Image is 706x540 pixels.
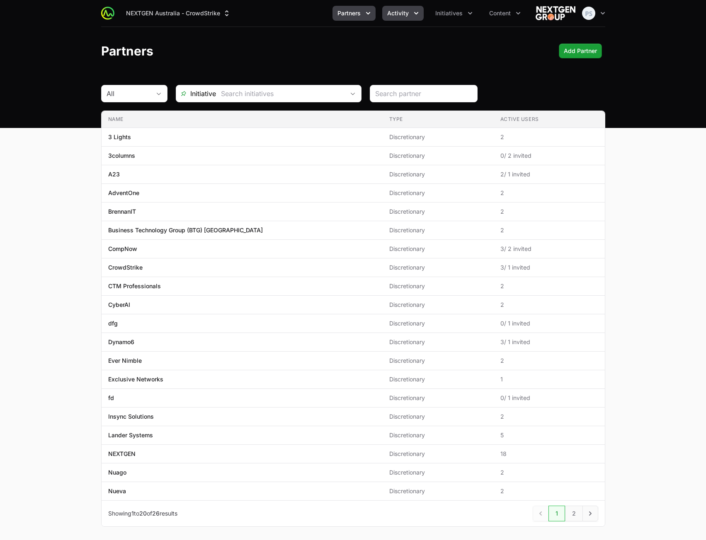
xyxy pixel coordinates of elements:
[565,506,583,521] a: 2
[500,450,598,458] span: 18
[108,189,139,197] p: AdventOne
[389,431,487,439] span: Discretionary
[389,468,487,477] span: Discretionary
[500,468,598,477] span: 2
[500,133,598,141] span: 2
[108,394,114,402] p: fd
[108,133,131,141] p: 3 Lights
[102,111,383,128] th: Name
[108,338,134,346] p: Dynamo6
[114,6,526,21] div: Main navigation
[500,375,598,383] span: 1
[489,9,511,17] span: Content
[500,412,598,421] span: 2
[101,43,153,58] h1: Partners
[108,170,120,178] p: A23
[500,319,598,328] span: 0 / 1 invited
[389,245,487,253] span: Discretionary
[108,375,163,383] p: Exclusive Networks
[121,6,236,21] button: NEXTGEN Australia - CrowdStrike
[108,282,161,290] p: CTM Professionals
[536,5,575,22] img: NEXTGEN Australia
[500,226,598,234] span: 2
[548,506,565,521] a: 1
[389,226,487,234] span: Discretionary
[108,207,136,216] p: BrennanIT
[500,487,598,495] span: 2
[108,301,130,309] p: CyberAI
[389,133,487,141] span: Discretionary
[559,43,602,58] div: Primary actions
[389,152,487,160] span: Discretionary
[582,7,595,20] img: Peter Spillane
[107,89,150,99] div: All
[500,245,598,253] span: 3 / 2 invited
[108,412,154,421] p: Insync Solutions
[559,43,602,58] button: Add Partner
[337,9,361,17] span: Partners
[484,6,526,21] button: Content
[389,338,487,346] span: Discretionary
[332,6,376,21] div: Partners menu
[500,394,598,402] span: 0 / 1 invited
[389,450,487,458] span: Discretionary
[389,412,487,421] span: Discretionary
[389,375,487,383] span: Discretionary
[108,245,137,253] p: CompNow
[500,301,598,309] span: 2
[216,85,345,102] input: Search initiatives
[108,431,153,439] p: Lander Systems
[430,6,478,21] button: Initiatives
[389,301,487,309] span: Discretionary
[500,338,598,346] span: 3 / 1 invited
[500,282,598,290] span: 2
[139,510,147,517] span: 20
[131,510,134,517] span: 1
[500,431,598,439] span: 5
[564,46,597,56] span: Add Partner
[500,357,598,365] span: 2
[108,509,177,518] p: Showing to of results
[500,207,598,216] span: 2
[101,7,114,20] img: ActivitySource
[108,468,126,477] p: Nuago
[108,226,263,234] p: Business Technology Group (BTG) [GEOGRAPHIC_DATA]
[152,510,160,517] span: 26
[383,111,494,128] th: Type
[176,89,216,99] span: Initiative
[108,357,142,365] p: Ever Nimble
[108,263,143,272] p: CrowdStrike
[387,9,409,17] span: Activity
[389,170,487,178] span: Discretionary
[500,170,598,178] span: 2 / 1 invited
[500,152,598,160] span: 0 / 2 invited
[389,394,487,402] span: Discretionary
[582,506,598,521] a: Next
[382,6,424,21] button: Activity
[102,85,167,102] button: All
[484,6,526,21] div: Content menu
[435,9,463,17] span: Initiatives
[108,319,118,328] p: dfg
[389,207,487,216] span: Discretionary
[375,89,472,99] input: Search partner
[389,319,487,328] span: Discretionary
[494,111,605,128] th: Active Users
[332,6,376,21] button: Partners
[382,6,424,21] div: Activity menu
[389,263,487,272] span: Discretionary
[500,189,598,197] span: 2
[389,487,487,495] span: Discretionary
[345,85,361,102] div: Open
[108,152,135,160] p: 3columns
[500,263,598,272] span: 3 / 1 invited
[389,357,487,365] span: Discretionary
[389,282,487,290] span: Discretionary
[121,6,236,21] div: Supplier switch menu
[430,6,478,21] div: Initiatives menu
[389,189,487,197] span: Discretionary
[108,487,126,495] p: Nueva
[108,450,136,458] p: NEXTGEN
